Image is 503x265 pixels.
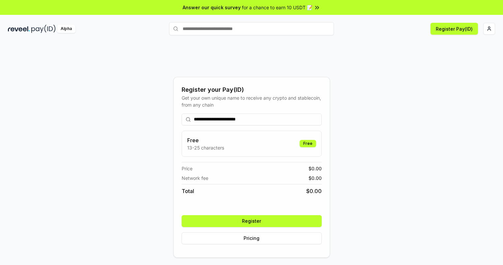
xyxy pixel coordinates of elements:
[242,4,312,11] span: for a chance to earn 10 USDT 📝
[187,144,224,151] p: 13-25 characters
[430,23,478,35] button: Register Pay(ID)
[182,85,322,94] div: Register your Pay(ID)
[306,187,322,195] span: $ 0.00
[182,165,192,172] span: Price
[183,4,241,11] span: Answer our quick survey
[300,140,316,147] div: Free
[182,215,322,227] button: Register
[182,94,322,108] div: Get your own unique name to receive any crypto and stablecoin, from any chain
[187,136,224,144] h3: Free
[31,25,56,33] img: pay_id
[309,165,322,172] span: $ 0.00
[182,232,322,244] button: Pricing
[309,175,322,182] span: $ 0.00
[182,187,194,195] span: Total
[8,25,30,33] img: reveel_dark
[182,175,208,182] span: Network fee
[57,25,75,33] div: Alpha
